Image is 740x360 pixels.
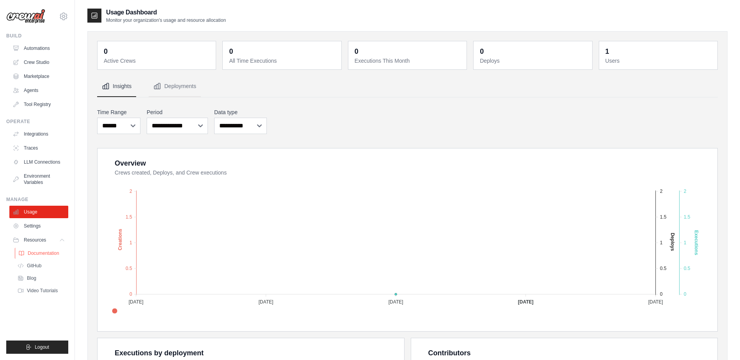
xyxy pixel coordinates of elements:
tspan: 1.5 [126,214,132,220]
a: Marketplace [9,70,68,83]
tspan: 0.5 [126,266,132,271]
div: Executions by deployment [115,348,204,358]
div: Overview [115,158,146,169]
span: Blog [27,275,36,281]
a: Blog [14,273,68,284]
text: Creations [117,229,123,251]
span: GitHub [27,263,41,269]
tspan: [DATE] [259,299,273,305]
a: Documentation [15,248,69,259]
a: Integrations [9,128,68,140]
text: Deploys [670,233,675,251]
tspan: 1 [660,240,663,245]
p: Monitor your organization's usage and resource allocation [106,17,226,23]
div: Build [6,33,68,39]
a: LLM Connections [9,156,68,168]
button: Logout [6,341,68,354]
label: Data type [214,108,267,116]
dt: Executions This Month [355,57,462,65]
dt: Users [605,57,713,65]
div: 0 [480,46,484,57]
dt: Deploys [480,57,587,65]
tspan: [DATE] [518,299,534,305]
label: Period [147,108,208,116]
text: Executions [694,230,699,255]
button: Deployments [149,76,201,97]
tspan: 0 [130,291,132,297]
tspan: 0.5 [684,266,690,271]
tspan: 0 [660,291,663,297]
button: Insights [97,76,136,97]
div: 1 [605,46,609,57]
tspan: [DATE] [648,299,663,305]
img: Logo [6,9,45,24]
tspan: 1.5 [660,214,667,220]
span: Logout [35,344,49,350]
a: Agents [9,84,68,97]
a: Automations [9,42,68,55]
dt: All Time Executions [229,57,336,65]
span: Video Tutorials [27,288,58,294]
a: Environment Variables [9,170,68,189]
h2: Usage Dashboard [106,8,226,17]
tspan: [DATE] [129,299,144,305]
div: Operate [6,118,68,125]
tspan: [DATE] [389,299,403,305]
tspan: 1 [130,240,132,245]
a: Crew Studio [9,56,68,69]
div: 0 [229,46,233,57]
button: Resources [9,234,68,246]
a: Traces [9,142,68,154]
div: Manage [6,196,68,203]
a: Settings [9,220,68,232]
tspan: 2 [660,189,663,194]
tspan: 1 [684,240,687,245]
a: Video Tutorials [14,285,68,296]
span: Resources [24,237,46,243]
div: 0 [104,46,108,57]
tspan: 2 [684,189,687,194]
dt: Active Crews [104,57,211,65]
dt: Crews created, Deploys, and Crew executions [115,169,708,176]
a: GitHub [14,260,68,271]
a: Tool Registry [9,98,68,111]
tspan: 0.5 [660,266,667,271]
tspan: 1.5 [684,214,690,220]
div: Contributors [428,348,471,358]
nav: Tabs [97,76,718,97]
span: Documentation [28,250,59,256]
div: 0 [355,46,358,57]
tspan: 0 [684,291,687,297]
label: Time Range [97,108,140,116]
a: Usage [9,206,68,218]
tspan: 2 [130,189,132,194]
